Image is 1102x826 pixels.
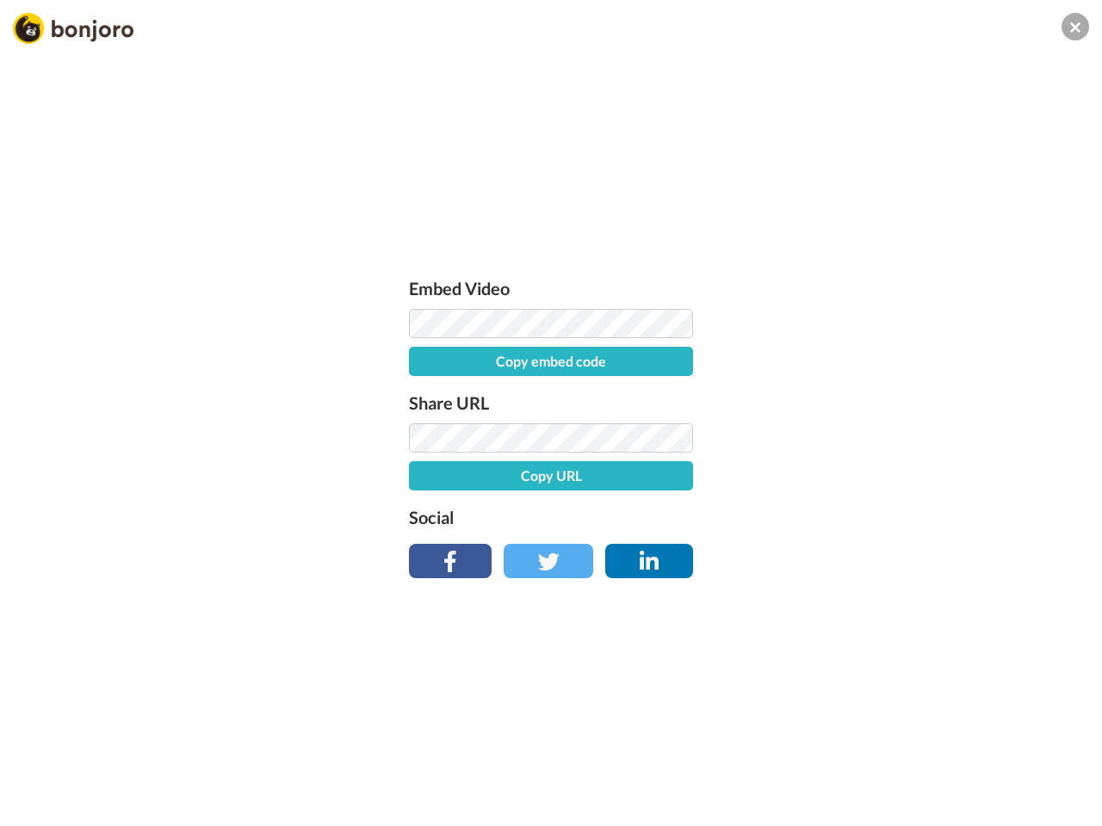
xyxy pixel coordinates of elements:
[409,347,693,376] button: Copy embed code
[409,274,693,302] label: Embed Video
[13,13,133,44] img: Bonjoro Logo
[409,461,693,490] button: Copy URL
[409,389,693,416] label: Share URL
[409,503,693,531] label: Social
